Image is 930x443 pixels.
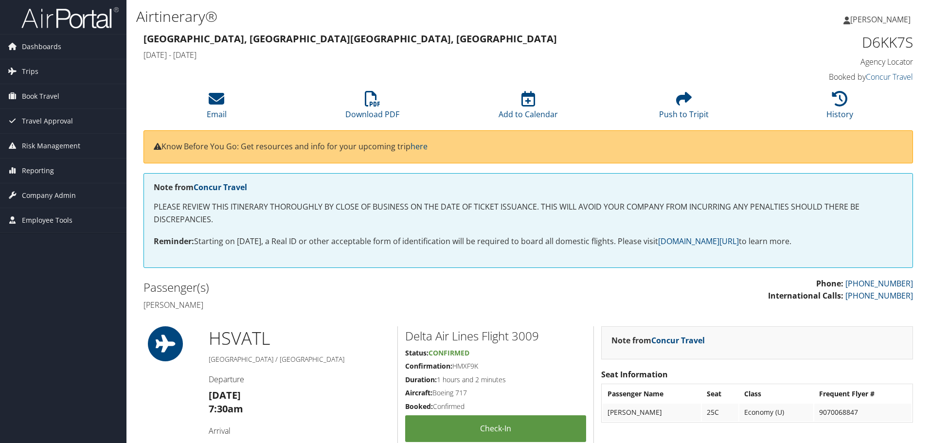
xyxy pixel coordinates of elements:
[154,141,903,153] p: Know Before You Go: Get resources and info for your upcoming trip
[209,374,390,385] h4: Departure
[816,278,843,289] strong: Phone:
[405,402,433,411] strong: Booked:
[499,96,558,120] a: Add to Calendar
[194,182,247,193] a: Concur Travel
[651,335,705,346] a: Concur Travel
[739,385,813,403] th: Class
[22,208,72,232] span: Employee Tools
[209,425,390,436] h4: Arrival
[603,385,701,403] th: Passenger Name
[405,348,429,357] strong: Status:
[611,335,705,346] strong: Note from
[22,109,73,133] span: Travel Approval
[22,59,38,84] span: Trips
[814,385,912,403] th: Frequent Flyer #
[732,56,913,67] h4: Agency Locator
[21,6,119,29] img: airportal-logo.png
[136,6,659,27] h1: Airtinerary®
[732,32,913,53] h1: D6KK7S
[143,279,521,296] h2: Passenger(s)
[603,404,701,421] td: [PERSON_NAME]
[22,159,54,183] span: Reporting
[143,50,717,60] h4: [DATE] - [DATE]
[601,369,668,380] strong: Seat Information
[405,328,586,344] h2: Delta Air Lines Flight 3009
[768,290,843,301] strong: International Calls:
[405,361,452,371] strong: Confirmation:
[143,300,521,310] h4: [PERSON_NAME]
[739,404,813,421] td: Economy (U)
[22,35,61,59] span: Dashboards
[843,5,920,34] a: [PERSON_NAME]
[405,402,586,411] h5: Confirmed
[866,71,913,82] a: Concur Travel
[405,388,586,398] h5: Boeing 717
[659,96,709,120] a: Push to Tripit
[411,141,428,152] a: here
[732,71,913,82] h4: Booked by
[22,183,76,208] span: Company Admin
[207,96,227,120] a: Email
[22,134,80,158] span: Risk Management
[845,278,913,289] a: [PHONE_NUMBER]
[22,84,59,108] span: Book Travel
[405,361,586,371] h5: HMXF9K
[658,236,739,247] a: [DOMAIN_NAME][URL]
[154,235,903,248] p: Starting on [DATE], a Real ID or other acceptable form of identification will be required to boar...
[429,348,469,357] span: Confirmed
[405,375,586,385] h5: 1 hours and 2 minutes
[405,388,432,397] strong: Aircraft:
[154,236,194,247] strong: Reminder:
[345,96,399,120] a: Download PDF
[405,415,586,442] a: Check-in
[850,14,911,25] span: [PERSON_NAME]
[814,404,912,421] td: 9070068847
[845,290,913,301] a: [PHONE_NUMBER]
[405,375,437,384] strong: Duration:
[826,96,853,120] a: History
[154,201,903,226] p: PLEASE REVIEW THIS ITINERARY THOROUGHLY BY CLOSE OF BUSINESS ON THE DATE OF TICKET ISSUANCE. THIS...
[209,389,241,402] strong: [DATE]
[143,32,557,45] strong: [GEOGRAPHIC_DATA], [GEOGRAPHIC_DATA] [GEOGRAPHIC_DATA], [GEOGRAPHIC_DATA]
[702,404,738,421] td: 25C
[209,402,243,415] strong: 7:30am
[702,385,738,403] th: Seat
[154,182,247,193] strong: Note from
[209,326,390,351] h1: HSV ATL
[209,354,390,364] h5: [GEOGRAPHIC_DATA] / [GEOGRAPHIC_DATA]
